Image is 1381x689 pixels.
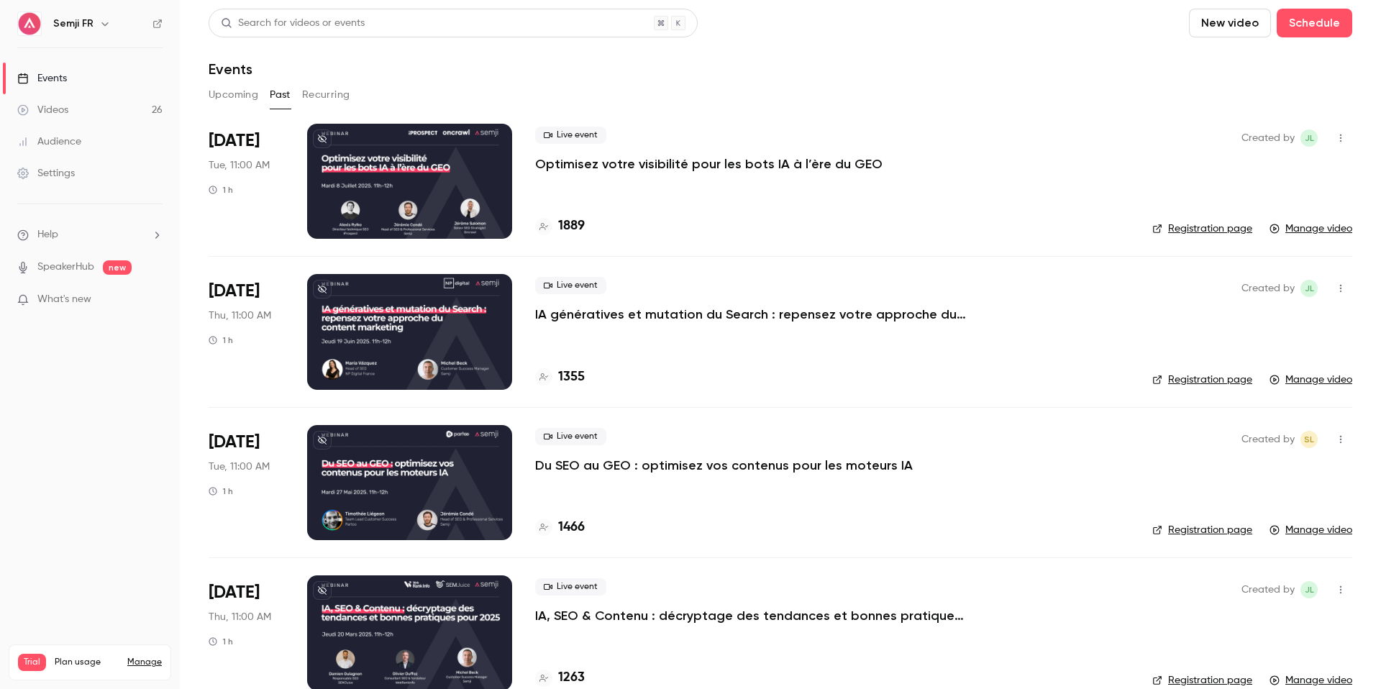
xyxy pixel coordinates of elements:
[209,431,260,454] span: [DATE]
[535,607,967,624] a: IA, SEO & Contenu : décryptage des tendances et bonnes pratiques pour 2025
[1241,280,1295,297] span: Created by
[1300,431,1318,448] span: Semji La plateforme d'optimisation des contenus web
[1300,581,1318,598] span: Jeanne Laboisse
[1300,280,1318,297] span: Jeanne Laboisse
[1277,9,1352,37] button: Schedule
[209,485,233,497] div: 1 h
[535,578,606,596] span: Live event
[221,16,365,31] div: Search for videos or events
[1304,431,1314,448] span: SL
[209,280,260,303] span: [DATE]
[1305,280,1314,297] span: JL
[535,668,585,688] a: 1263
[535,368,585,387] a: 1355
[37,227,58,242] span: Help
[209,460,270,474] span: Tue, 11:00 AM
[209,610,271,624] span: Thu, 11:00 AM
[209,124,284,239] div: Jul 8 Tue, 11:00 AM (Europe/Paris)
[209,184,233,196] div: 1 h
[535,457,913,474] a: Du SEO au GEO : optimisez vos contenus pour les moteurs IA
[1305,129,1314,147] span: JL
[17,71,67,86] div: Events
[302,83,350,106] button: Recurring
[535,127,606,144] span: Live event
[535,155,883,173] a: Optimisez votre visibilité pour les bots IA à l’ère du GEO
[53,17,94,31] h6: Semji FR
[535,518,585,537] a: 1466
[1270,222,1352,236] a: Manage video
[209,425,284,540] div: May 27 Tue, 11:00 AM (Europe/Paris)
[209,581,260,604] span: [DATE]
[209,274,284,389] div: Jun 19 Thu, 11:00 AM (Europe/Paris)
[1241,129,1295,147] span: Created by
[18,12,41,35] img: Semji FR
[535,277,606,294] span: Live event
[18,654,46,671] span: Trial
[1189,9,1271,37] button: New video
[37,260,94,275] a: SpeakerHub
[1241,431,1295,448] span: Created by
[1152,673,1252,688] a: Registration page
[535,216,585,236] a: 1889
[558,216,585,236] h4: 1889
[55,657,119,668] span: Plan usage
[1152,222,1252,236] a: Registration page
[209,334,233,346] div: 1 h
[558,368,585,387] h4: 1355
[1270,373,1352,387] a: Manage video
[17,134,81,149] div: Audience
[558,518,585,537] h4: 1466
[17,103,68,117] div: Videos
[535,306,967,323] a: IA génératives et mutation du Search : repensez votre approche du content marketing
[209,636,233,647] div: 1 h
[1270,523,1352,537] a: Manage video
[37,292,91,307] span: What's new
[209,60,252,78] h1: Events
[1305,581,1314,598] span: JL
[270,83,291,106] button: Past
[1152,523,1252,537] a: Registration page
[209,129,260,152] span: [DATE]
[209,83,258,106] button: Upcoming
[209,309,271,323] span: Thu, 11:00 AM
[127,657,162,668] a: Manage
[1270,673,1352,688] a: Manage video
[17,166,75,181] div: Settings
[145,293,163,306] iframe: Noticeable Trigger
[1152,373,1252,387] a: Registration page
[558,668,585,688] h4: 1263
[209,158,270,173] span: Tue, 11:00 AM
[103,260,132,275] span: new
[1300,129,1318,147] span: Jeanne Laboisse
[535,428,606,445] span: Live event
[1241,581,1295,598] span: Created by
[17,227,163,242] li: help-dropdown-opener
